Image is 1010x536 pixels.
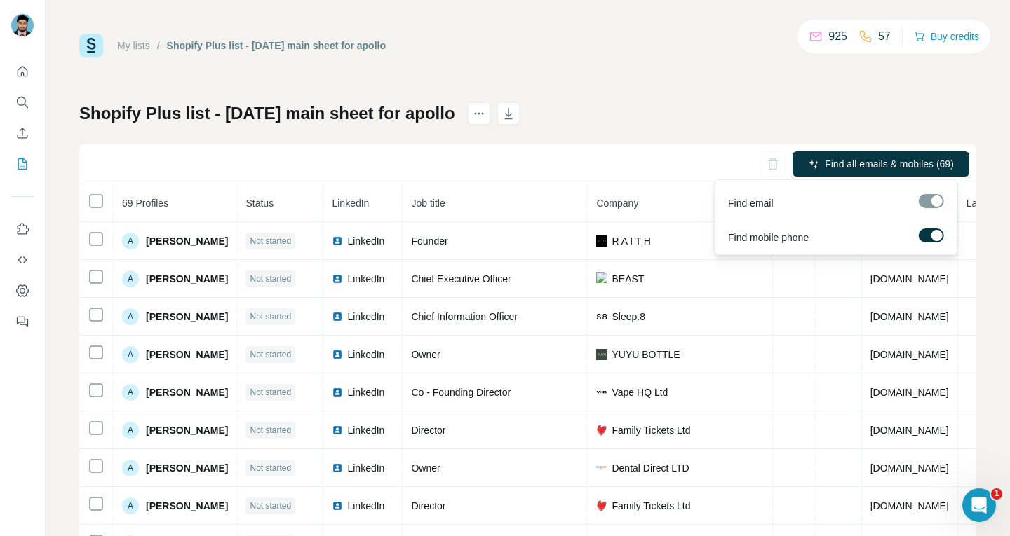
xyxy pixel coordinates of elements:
img: Surfe Logo [79,34,103,57]
img: LinkedIn logo [332,387,343,398]
span: [PERSON_NAME] [146,310,228,324]
button: Find all emails & mobiles (69) [793,151,969,177]
span: Not started [250,235,291,247]
span: YUYU BOTTLE [612,348,680,362]
button: Use Surfe on LinkedIn [11,217,34,242]
span: Not started [250,500,291,512]
span: Find email [728,196,774,210]
div: A [122,497,139,514]
span: Job title [411,198,445,209]
div: A [122,384,139,401]
span: [DOMAIN_NAME] [870,311,949,322]
button: Quick start [11,59,34,84]
a: My lists [117,40,150,51]
img: LinkedIn logo [332,273,343,284]
iframe: Intercom live chat [962,488,996,522]
span: Sleep.8 [612,310,645,324]
span: LinkedIn [347,272,384,286]
h1: Shopify Plus list - [DATE] main sheet for apollo [79,102,455,125]
span: Vape HQ Ltd [612,385,668,399]
span: [PERSON_NAME] [146,385,228,399]
span: LinkedIn [347,423,384,437]
button: Enrich CSV [11,121,34,146]
span: [DOMAIN_NAME] [870,425,949,436]
span: Not started [250,310,291,323]
span: Not started [250,424,291,437]
span: Dental Direct LTD [612,461,689,475]
span: Owner [411,462,440,474]
span: Not started [250,462,291,474]
button: Feedback [11,309,34,334]
li: / [157,39,160,53]
img: LinkedIn logo [332,462,343,474]
span: Not started [250,273,291,285]
span: LinkedIn [347,310,384,324]
img: LinkedIn logo [332,500,343,511]
span: Chief Executive Officer [411,273,511,284]
span: Director [411,500,445,511]
span: LinkedIn [347,385,384,399]
div: A [122,460,139,476]
span: [DOMAIN_NAME] [870,500,949,511]
button: Buy credits [914,27,979,46]
span: LinkedIn [347,348,384,362]
img: company-logo [596,425,607,436]
span: R A I T H [612,234,651,248]
span: Director [411,425,445,436]
span: Find mobile phone [728,231,809,245]
button: Search [11,90,34,115]
span: [DOMAIN_NAME] [870,462,949,474]
div: A [122,346,139,363]
img: LinkedIn logo [332,425,343,436]
span: Not started [250,348,291,361]
div: A [122,422,139,439]
img: company-logo [596,349,607,360]
img: company-logo [596,466,607,469]
button: My lists [11,151,34,177]
p: 925 [828,28,847,45]
span: [DOMAIN_NAME] [870,273,949,284]
span: LinkedIn [347,461,384,475]
span: Family Tickets Ltd [612,499,690,513]
span: LinkedIn [347,499,384,513]
span: Find all emails & mobiles (69) [825,157,954,171]
span: [DOMAIN_NAME] [870,387,949,398]
p: 57 [878,28,891,45]
img: LinkedIn logo [332,311,343,322]
img: LinkedIn logo [332,235,343,247]
img: company-logo [596,311,607,322]
img: LinkedIn logo [332,349,343,360]
img: company-logo [596,500,607,511]
span: [PERSON_NAME] [146,348,228,362]
button: actions [468,102,490,125]
span: Founder [411,235,447,247]
span: 1 [991,488,1002,500]
div: A [122,308,139,325]
img: company-logo [596,272,607,286]
span: BEAST [612,272,644,286]
span: Chief Information Officer [411,311,517,322]
span: Co - Founding Director [411,387,511,398]
span: Company [596,198,638,209]
span: [PERSON_NAME] [146,423,228,437]
div: A [122,233,139,249]
button: Dashboard [11,278,34,303]
button: Use Surfe API [11,247,34,273]
span: 69 Profiles [122,198,168,209]
span: [DOMAIN_NAME] [870,349,949,360]
span: [PERSON_NAME] [146,272,228,286]
span: Not started [250,386,291,399]
span: Family Tickets Ltd [612,423,690,437]
span: Landline [967,198,1004,209]
img: Avatar [11,14,34,36]
div: A [122,270,139,287]
span: [PERSON_NAME] [146,461,228,475]
div: Shopify Plus list - [DATE] main sheet for apollo [167,39,386,53]
span: [PERSON_NAME] [146,499,228,513]
img: company-logo [596,235,607,247]
img: company-logo [596,387,607,398]
span: Status [245,198,274,209]
span: LinkedIn [332,198,369,209]
span: [PERSON_NAME] [146,234,228,248]
span: Owner [411,349,440,360]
